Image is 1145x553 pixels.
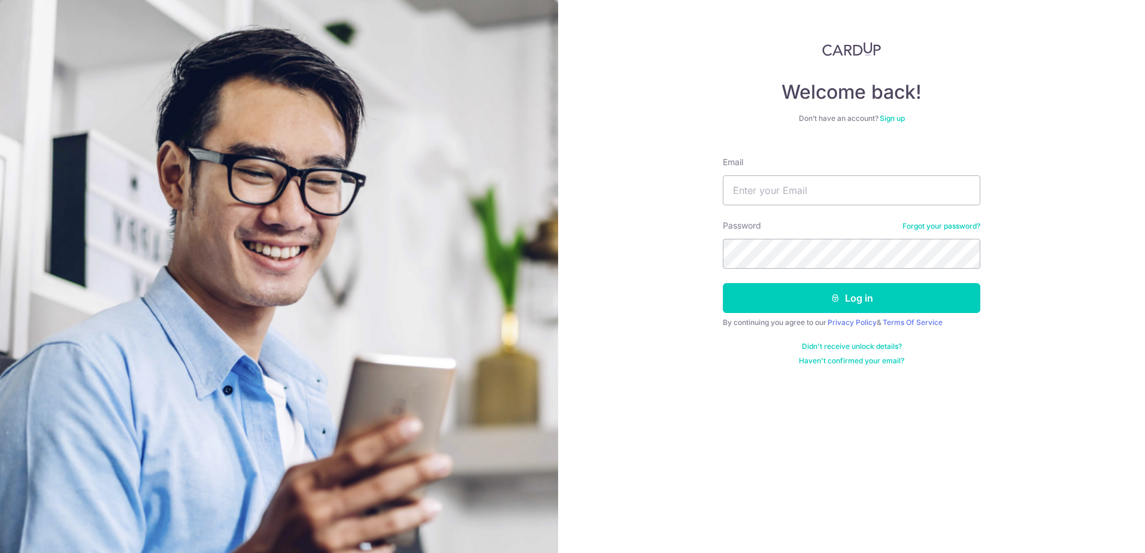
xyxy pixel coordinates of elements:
a: Didn't receive unlock details? [802,342,902,351]
button: Log in [723,283,980,313]
h4: Welcome back! [723,80,980,104]
a: Forgot your password? [902,221,980,231]
a: Privacy Policy [828,318,877,327]
div: Don’t have an account? [723,114,980,123]
a: Haven't confirmed your email? [799,356,904,366]
a: Terms Of Service [883,318,943,327]
img: CardUp Logo [822,42,881,56]
label: Email [723,156,743,168]
div: By continuing you agree to our & [723,318,980,327]
label: Password [723,220,761,232]
a: Sign up [880,114,905,123]
input: Enter your Email [723,175,980,205]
